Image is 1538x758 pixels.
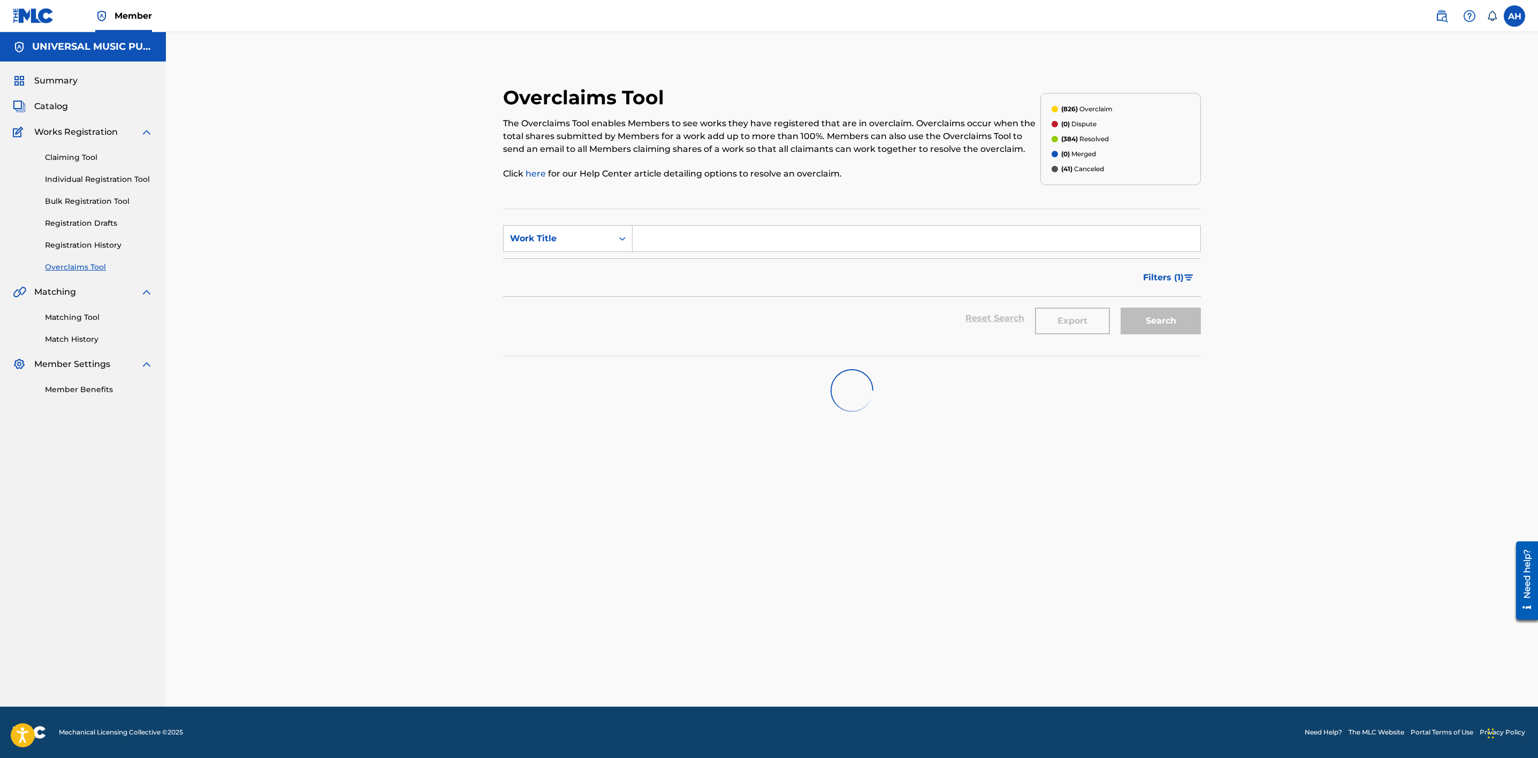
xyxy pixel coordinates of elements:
img: Catalog [13,100,26,113]
img: expand [140,126,153,139]
iframe: Resource Center [1508,537,1538,623]
a: Match History [45,334,153,345]
a: Registration Drafts [45,218,153,229]
span: (384) [1061,135,1078,143]
a: Privacy Policy [1480,728,1525,737]
a: Individual Registration Tool [45,174,153,185]
div: Notifications [1487,11,1497,21]
span: Member [115,10,152,22]
p: Overclaim [1061,104,1113,114]
img: expand [140,286,153,298]
img: Top Rightsholder [95,10,108,22]
img: filter [1184,274,1193,281]
img: Accounts [13,41,26,53]
img: search [1435,10,1448,22]
a: Claiming Tool [45,152,153,163]
a: CatalogCatalog [13,100,68,113]
p: Click for our Help Center article detailing options to resolve an overclaim. [503,167,1040,180]
h5: UNIVERSAL MUSIC PUB GROUP [32,41,153,53]
img: Matching [13,286,26,298]
a: Public Search [1431,5,1452,27]
span: (0) [1061,120,1070,128]
div: Work Title [510,232,606,245]
span: (0) [1061,150,1070,158]
a: The MLC Website [1349,728,1404,737]
p: Resolved [1061,134,1109,144]
span: (41) [1061,165,1072,173]
p: The Overclaims Tool enables Members to see works they have registered that are in overclaim. Over... [503,117,1040,156]
p: Canceled [1061,164,1104,174]
img: Works Registration [13,126,27,139]
img: Member Settings [13,358,26,371]
p: Dispute [1061,119,1097,129]
a: Registration History [45,240,153,251]
span: Member Settings [34,358,110,371]
h2: Overclaims Tool [503,86,669,110]
div: User Menu [1504,5,1525,27]
a: Overclaims Tool [45,262,153,273]
span: Catalog [34,100,68,113]
a: Portal Terms of Use [1411,728,1473,737]
img: MLC Logo [13,8,54,24]
a: Matching Tool [45,312,153,323]
img: Summary [13,74,26,87]
span: (826) [1061,105,1078,113]
span: Mechanical Licensing Collective © 2025 [59,728,183,737]
p: Merged [1061,149,1096,159]
div: Help [1459,5,1480,27]
span: Works Registration [34,126,118,139]
img: help [1463,10,1476,22]
div: Drag [1488,717,1494,749]
span: Summary [34,74,78,87]
img: preloader [825,364,879,417]
a: SummarySummary [13,74,78,87]
span: Matching [34,286,76,298]
a: here [526,169,546,179]
iframe: Chat Widget [1484,707,1538,758]
span: Filters ( 1 ) [1143,271,1184,284]
a: Need Help? [1305,728,1342,737]
img: logo [13,726,46,739]
a: Member Benefits [45,384,153,395]
a: Bulk Registration Tool [45,196,153,207]
form: Search Form [503,225,1201,340]
button: Filters (1) [1137,264,1201,291]
img: expand [140,358,153,371]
